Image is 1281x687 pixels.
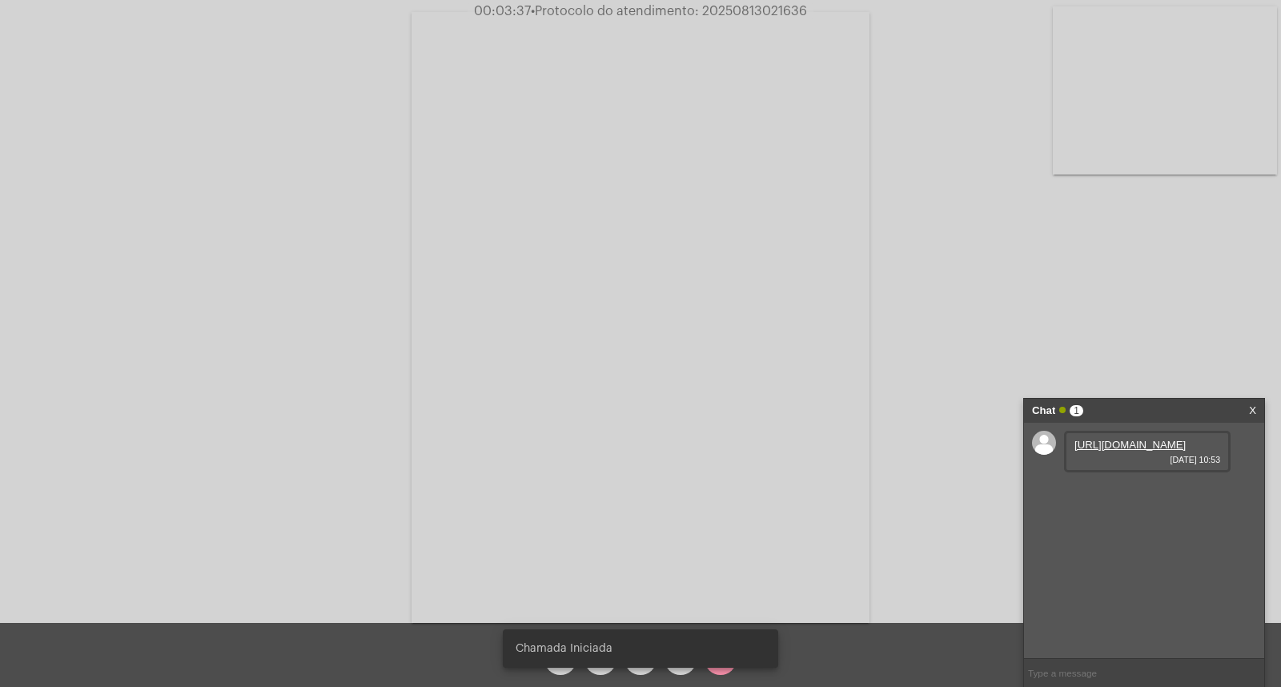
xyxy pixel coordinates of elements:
a: [URL][DOMAIN_NAME] [1074,439,1186,451]
span: Protocolo do atendimento: 20250813021636 [531,5,807,18]
span: 00:03:37 [474,5,531,18]
span: • [531,5,535,18]
strong: Chat [1032,399,1055,423]
span: Online [1059,407,1066,413]
span: [DATE] 10:53 [1074,455,1220,464]
span: 1 [1070,405,1083,416]
span: Chamada Iniciada [516,641,612,657]
a: X [1249,399,1256,423]
input: Type a message [1024,659,1264,687]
